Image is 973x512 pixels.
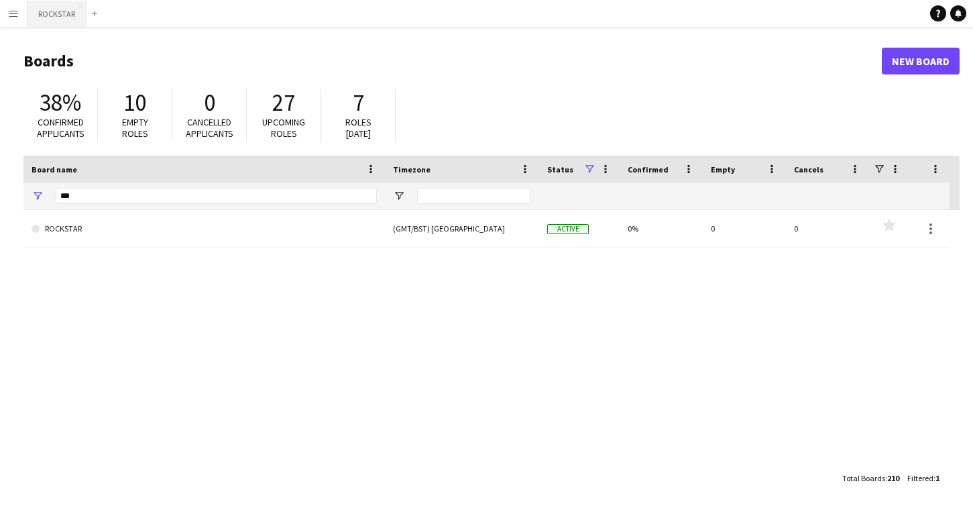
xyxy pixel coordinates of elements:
span: 27 [272,88,295,117]
button: ROCKSTAR [27,1,87,27]
button: Open Filter Menu [393,190,405,202]
span: Confirmed [628,164,669,174]
span: 0 [204,88,215,117]
button: Open Filter Menu [32,190,44,202]
span: 38% [40,88,81,117]
span: Empty [711,164,735,174]
a: New Board [882,48,960,74]
span: Status [547,164,573,174]
div: 0 [786,210,869,247]
span: Filtered [907,473,933,483]
span: 7 [353,88,364,117]
span: 1 [935,473,939,483]
span: Timezone [393,164,431,174]
div: 0 [703,210,786,247]
span: Empty roles [122,116,148,140]
input: Timezone Filter Input [417,188,531,204]
a: ROCKSTAR [32,210,377,248]
span: Cancels [794,164,823,174]
span: Upcoming roles [262,116,305,140]
span: Board name [32,164,77,174]
span: Total Boards [842,473,885,483]
span: Cancelled applicants [186,116,233,140]
div: : [907,465,939,491]
div: 0% [620,210,703,247]
div: : [842,465,899,491]
div: (GMT/BST) [GEOGRAPHIC_DATA] [385,210,539,247]
span: 210 [887,473,899,483]
span: 10 [123,88,146,117]
input: Board name Filter Input [56,188,377,204]
span: Roles [DATE] [345,116,371,140]
span: Active [547,224,589,234]
h1: Boards [23,51,882,71]
span: Confirmed applicants [37,116,84,140]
